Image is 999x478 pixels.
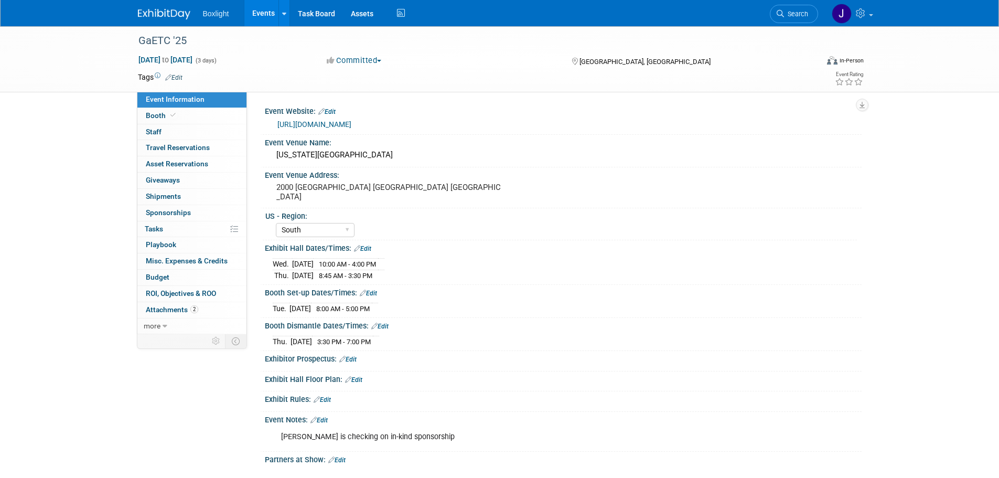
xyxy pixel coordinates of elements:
div: Booth Dismantle Dates/Times: [265,318,862,332]
span: Tasks [145,225,163,233]
span: (3 days) [195,57,217,64]
span: ROI, Objectives & ROO [146,289,216,298]
a: [URL][DOMAIN_NAME] [277,120,351,129]
span: 3:30 PM - 7:00 PM [317,338,371,346]
div: Event Notes: [265,412,862,426]
td: Thu. [273,270,292,281]
img: Jean Knight [832,4,852,24]
span: Boxlight [203,9,229,18]
a: Edit [354,245,371,252]
a: Edit [371,323,389,330]
a: Travel Reservations [137,140,246,156]
div: GaETC '25 [135,31,802,50]
span: Misc. Expenses & Credits [146,257,228,265]
a: Edit [345,376,362,384]
a: Booth [137,108,246,124]
span: 8:00 AM - 5:00 PM [316,305,370,313]
div: Booth Set-up Dates/Times: [265,285,862,299]
span: to [160,56,170,64]
a: Misc. Expenses & Credits [137,253,246,269]
div: Event Venue Address: [265,167,862,180]
span: Attachments [146,305,198,314]
td: [DATE] [292,270,314,281]
span: Search [784,10,808,18]
span: Shipments [146,192,181,200]
div: In-Person [839,57,864,65]
td: Thu. [273,336,291,347]
div: Partners at Show: [265,452,862,465]
div: Event Venue Name: [265,135,862,148]
img: Format-Inperson.png [827,56,837,65]
td: Tags [138,72,182,82]
a: more [137,318,246,334]
span: [DATE] [DATE] [138,55,193,65]
div: [PERSON_NAME] is checking on in-kind sponsorship [274,427,746,448]
span: Playbook [146,240,176,249]
a: Budget [137,270,246,285]
div: US - Region: [265,208,857,221]
span: Asset Reservations [146,160,208,168]
a: Edit [339,356,357,363]
div: Exhibit Hall Floor Plan: [265,371,862,385]
a: Tasks [137,221,246,237]
span: [GEOGRAPHIC_DATA], [GEOGRAPHIC_DATA] [579,58,711,66]
span: Travel Reservations [146,143,210,152]
div: Event Rating [835,72,863,77]
div: Exhibitor Prospectus: [265,351,862,365]
pre: 2000 [GEOGRAPHIC_DATA] [GEOGRAPHIC_DATA] [GEOGRAPHIC_DATA] [276,183,502,201]
td: Tue. [273,303,289,314]
span: more [144,322,160,330]
i: Booth reservation complete [170,112,176,118]
a: Asset Reservations [137,156,246,172]
a: Attachments2 [137,302,246,318]
a: Edit [314,396,331,403]
div: Event Format [756,55,864,70]
td: [DATE] [291,336,312,347]
button: Committed [323,55,385,66]
a: Edit [165,74,182,81]
a: Edit [318,108,336,115]
img: ExhibitDay [138,9,190,19]
span: Event Information [146,95,205,103]
span: 10:00 AM - 4:00 PM [319,260,376,268]
div: Event Website: [265,103,862,117]
div: [US_STATE][GEOGRAPHIC_DATA] [273,147,854,163]
span: Staff [146,128,162,136]
td: [DATE] [289,303,311,314]
span: Giveaways [146,176,180,184]
a: Edit [310,417,328,424]
a: Giveaways [137,173,246,188]
a: Staff [137,124,246,140]
a: Event Information [137,92,246,108]
div: Exhibit Rules: [265,391,862,405]
a: Search [770,5,818,23]
span: 2 [190,305,198,313]
a: Playbook [137,237,246,253]
a: Sponsorships [137,205,246,221]
span: Booth [146,111,178,120]
td: Toggle Event Tabs [225,334,246,348]
td: [DATE] [292,258,314,270]
a: Shipments [137,189,246,205]
span: Budget [146,273,169,281]
div: Exhibit Hall Dates/Times: [265,240,862,254]
a: Edit [328,456,346,464]
a: ROI, Objectives & ROO [137,286,246,302]
span: 8:45 AM - 3:30 PM [319,272,372,280]
td: Wed. [273,258,292,270]
a: Edit [360,290,377,297]
td: Personalize Event Tab Strip [207,334,225,348]
span: Sponsorships [146,208,191,217]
